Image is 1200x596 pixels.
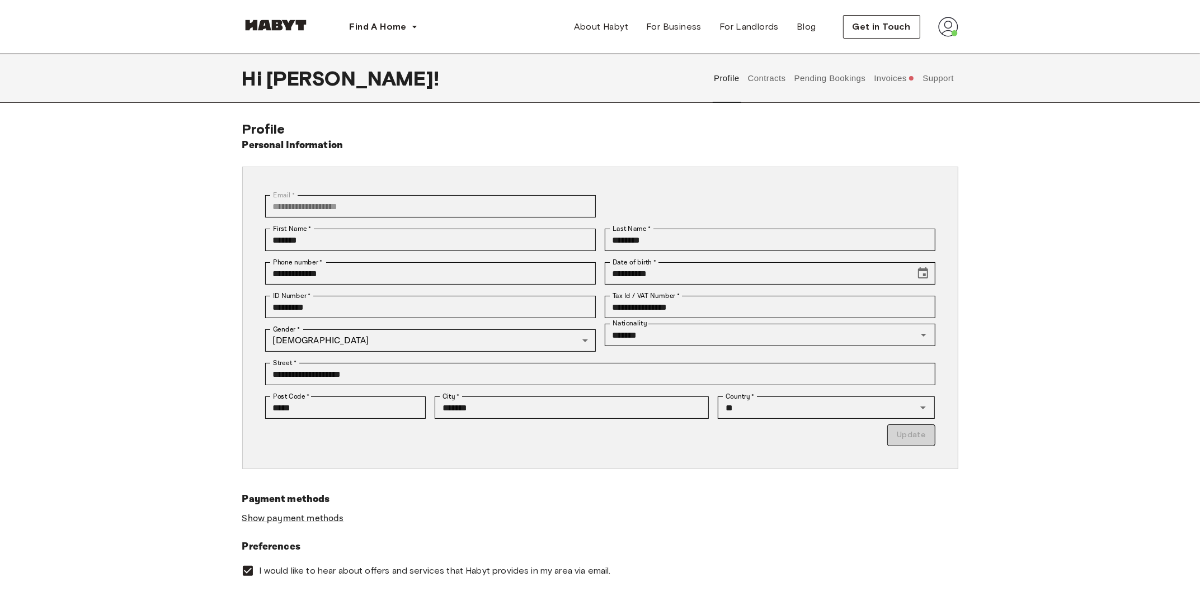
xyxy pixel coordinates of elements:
[341,16,427,38] button: Find A Home
[710,54,958,103] div: user profile tabs
[266,67,439,90] span: [PERSON_NAME] !
[873,54,916,103] button: Invoices
[242,539,958,555] h6: Preferences
[726,391,755,401] label: Country
[273,291,310,301] label: ID Number
[242,513,344,524] a: Show payment methods
[613,257,656,267] label: Date of birth
[793,54,867,103] button: Pending Bookings
[565,16,637,38] a: About Habyt
[273,358,297,368] label: Street
[746,54,787,103] button: Contracts
[273,224,312,234] label: First Name
[613,224,651,234] label: Last Name
[273,324,300,334] label: Gender
[265,195,596,217] div: You can't change your email address at the moment. Please reach out to customer support in case y...
[713,54,741,103] button: Profile
[613,319,647,328] label: Nationality
[265,329,596,352] div: [DEMOGRAPHIC_DATA]
[260,565,611,577] span: I would like to hear about offers and services that Habyt provides in my area via email.
[915,400,931,415] button: Open
[574,20,628,34] span: About Habyt
[719,20,779,34] span: For Landlords
[242,121,285,137] span: Profile
[350,20,407,34] span: Find A Home
[921,54,956,103] button: Support
[242,491,958,507] h6: Payment methods
[273,257,323,267] label: Phone number
[797,20,816,34] span: Blog
[646,20,702,34] span: For Business
[853,20,911,34] span: Get in Touch
[613,291,680,301] label: Tax Id / VAT Number
[916,327,931,343] button: Open
[938,17,958,37] img: avatar
[242,20,309,31] img: Habyt
[242,138,343,153] h6: Personal Information
[273,190,295,200] label: Email
[710,16,788,38] a: For Landlords
[637,16,710,38] a: For Business
[273,391,310,401] label: Post Code
[912,262,934,285] button: Choose date, selected date is Sep 17, 1998
[843,15,920,39] button: Get in Touch
[242,67,266,90] span: Hi
[788,16,825,38] a: Blog
[443,391,460,401] label: City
